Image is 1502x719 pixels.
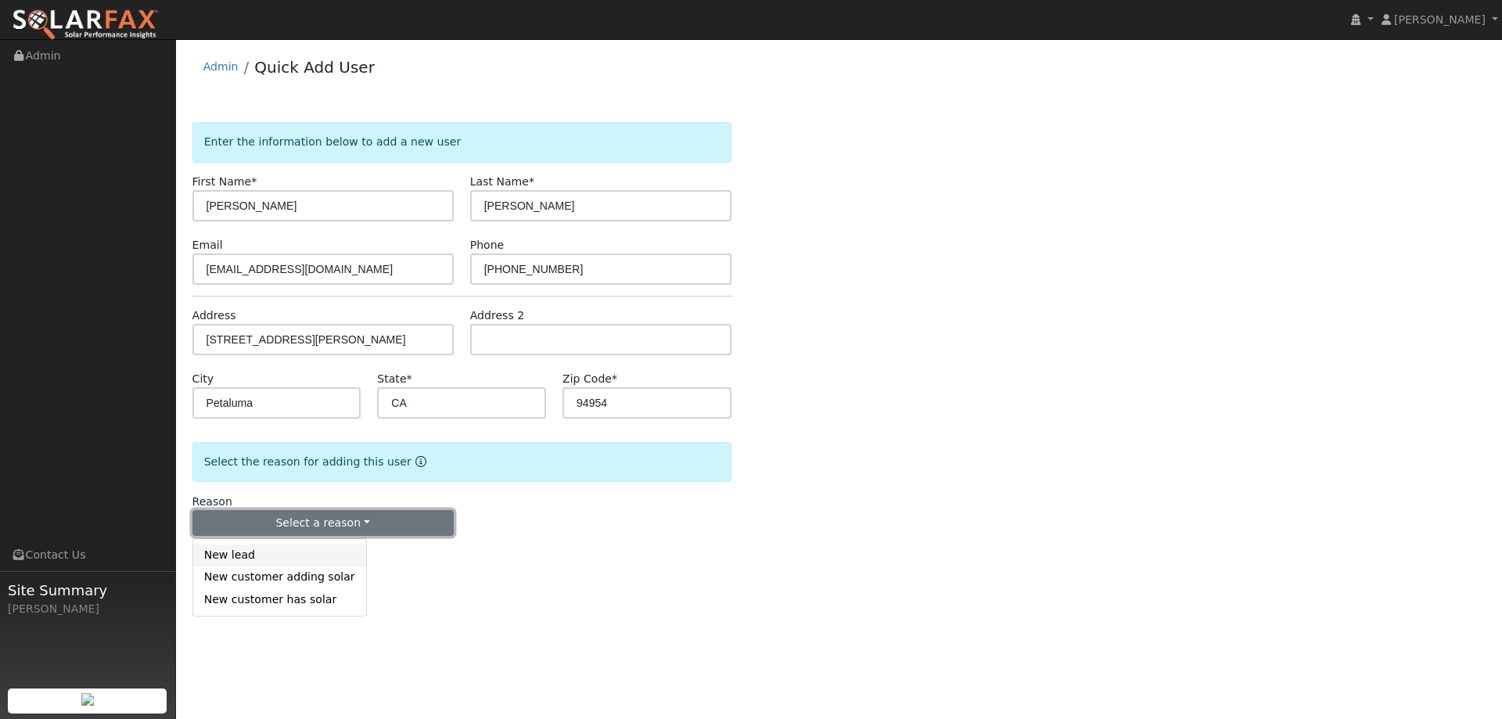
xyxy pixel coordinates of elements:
[193,545,366,566] a: New lead
[470,307,525,324] label: Address 2
[192,122,731,162] div: Enter the information below to add a new user
[1394,13,1486,26] span: [PERSON_NAME]
[470,237,505,253] label: Phone
[12,9,159,41] img: SolarFax
[192,371,214,387] label: City
[8,580,167,601] span: Site Summary
[529,175,534,188] span: Required
[562,371,617,387] label: Zip Code
[470,174,534,190] label: Last Name
[612,372,617,385] span: Required
[192,307,236,324] label: Address
[81,693,94,706] img: retrieve
[377,371,411,387] label: State
[193,566,366,588] a: New customer adding solar
[254,58,375,77] a: Quick Add User
[192,174,257,190] label: First Name
[192,237,223,253] label: Email
[192,510,454,537] button: Select a reason
[411,455,426,468] a: Reason for new user
[407,372,412,385] span: Required
[203,60,239,73] a: Admin
[8,601,167,617] div: [PERSON_NAME]
[251,175,257,188] span: Required
[193,588,366,610] a: New customer has solar
[192,442,731,482] div: Select the reason for adding this user
[192,494,232,510] label: Reason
